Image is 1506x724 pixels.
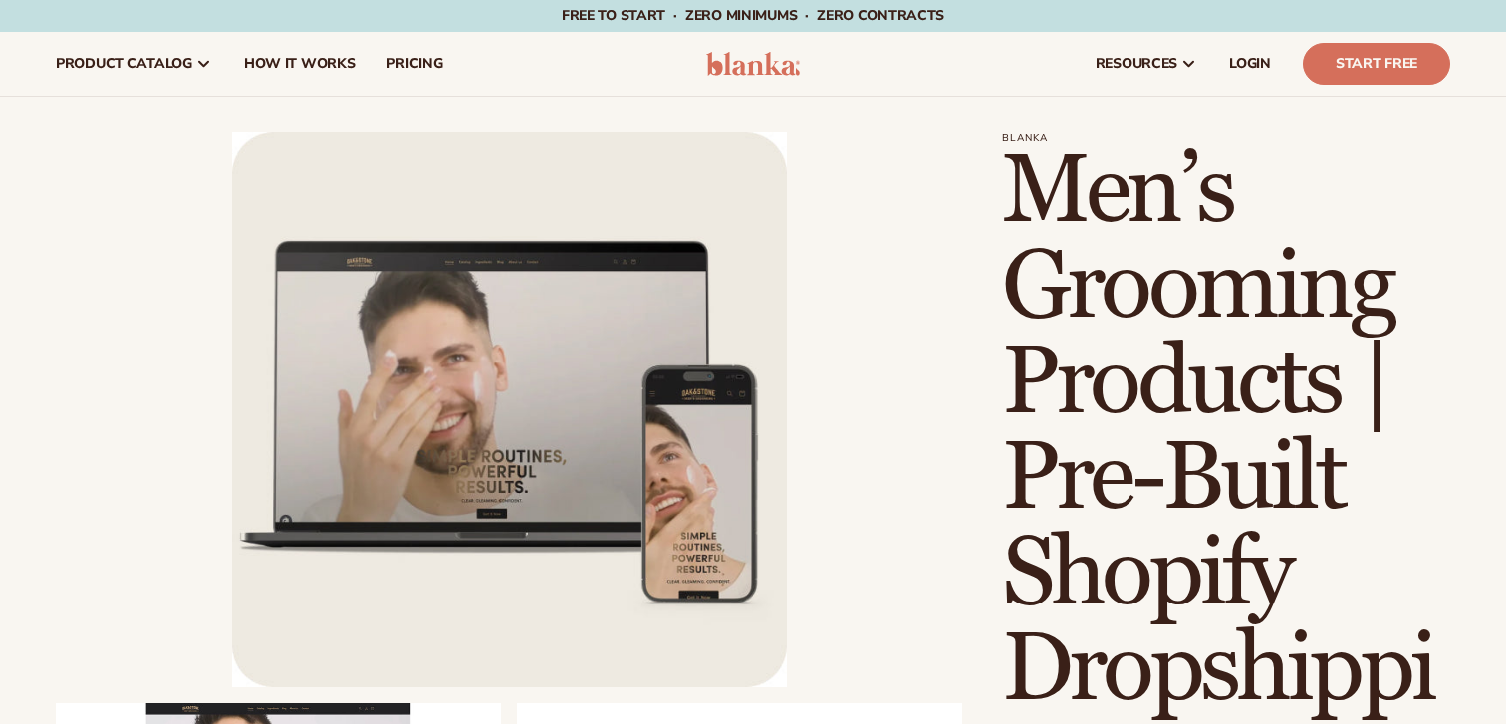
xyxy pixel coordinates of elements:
a: resources [1080,32,1213,96]
img: logo [706,52,801,76]
span: Free to start · ZERO minimums · ZERO contracts [562,6,944,25]
span: LOGIN [1229,56,1271,72]
span: resources [1096,56,1177,72]
a: LOGIN [1213,32,1287,96]
a: pricing [371,32,458,96]
span: How It Works [244,56,356,72]
a: product catalog [40,32,228,96]
p: Blanka [1002,132,1450,144]
a: Start Free [1303,43,1450,85]
span: product catalog [56,56,192,72]
a: How It Works [228,32,372,96]
span: pricing [386,56,442,72]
